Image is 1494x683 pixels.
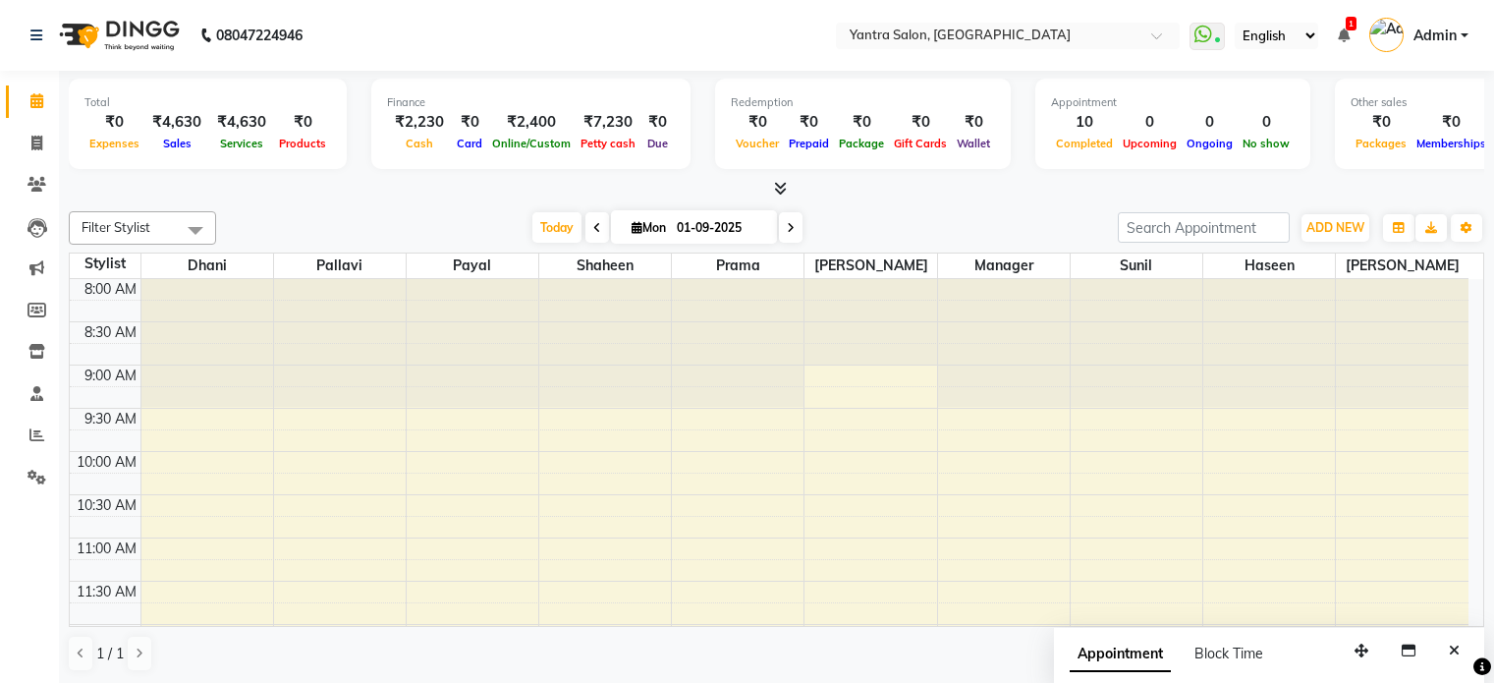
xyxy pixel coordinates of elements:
span: Filter Stylist [82,219,150,235]
div: 9:30 AM [81,409,140,429]
div: ₹0 [274,111,331,134]
span: Products [274,137,331,150]
div: ₹0 [1411,111,1491,134]
span: Package [834,137,889,150]
span: Dhani [141,254,273,278]
span: Online/Custom [487,137,576,150]
span: Gift Cards [889,137,952,150]
div: 8:30 AM [81,322,140,343]
b: 08047224946 [216,8,303,63]
div: ₹4,630 [144,111,209,134]
span: Sunil [1071,254,1202,278]
div: 11:30 AM [73,582,140,602]
span: Admin [1413,26,1457,46]
span: No show [1238,137,1295,150]
div: 0 [1238,111,1295,134]
span: Mon [627,220,671,235]
span: Prepaid [784,137,834,150]
span: Appointment [1070,637,1171,672]
span: Due [642,137,673,150]
span: Manager [938,254,1070,278]
div: 11:00 AM [73,539,140,559]
span: Block Time [1194,645,1263,662]
input: 2025-09-01 [671,213,769,243]
span: Cash [401,137,438,150]
img: logo [50,8,185,63]
span: 1 [1346,17,1356,30]
span: Haseen [1203,254,1335,278]
div: 10:00 AM [73,452,140,473]
div: ₹0 [1351,111,1411,134]
span: Sales [158,137,196,150]
div: ₹0 [834,111,889,134]
div: ₹7,230 [576,111,640,134]
div: 8:00 AM [81,279,140,300]
span: Services [215,137,268,150]
span: Prama [672,254,803,278]
div: ₹0 [952,111,995,134]
span: Card [452,137,487,150]
div: ₹4,630 [209,111,274,134]
span: Expenses [84,137,144,150]
span: Memberships [1411,137,1491,150]
span: Completed [1051,137,1118,150]
div: Total [84,94,331,111]
span: Ongoing [1182,137,1238,150]
span: Pallavi [274,254,406,278]
span: Voucher [731,137,784,150]
div: 9:00 AM [81,366,140,386]
div: 0 [1118,111,1182,134]
img: Admin [1369,18,1404,52]
div: ₹0 [889,111,952,134]
span: Wallet [952,137,995,150]
input: Search Appointment [1118,212,1290,243]
span: ADD NEW [1306,220,1364,235]
div: ₹0 [84,111,144,134]
span: Today [532,212,581,243]
span: Packages [1351,137,1411,150]
button: ADD NEW [1301,214,1369,242]
span: Shaheen [539,254,671,278]
span: 1 / 1 [96,644,124,664]
div: ₹2,400 [487,111,576,134]
div: Finance [387,94,675,111]
span: [PERSON_NAME] [804,254,936,278]
span: [PERSON_NAME] [1336,254,1468,278]
div: 10 [1051,111,1118,134]
div: ₹0 [640,111,675,134]
div: ₹0 [784,111,834,134]
div: 12:00 PM [74,625,140,646]
div: ₹2,230 [387,111,452,134]
div: ₹0 [452,111,487,134]
div: 10:30 AM [73,495,140,516]
div: Redemption [731,94,995,111]
div: 0 [1182,111,1238,134]
button: Close [1440,636,1468,666]
div: ₹0 [731,111,784,134]
div: Appointment [1051,94,1295,111]
div: Stylist [70,254,140,274]
a: 1 [1338,27,1350,44]
span: Payal [407,254,538,278]
span: Petty cash [576,137,640,150]
span: Upcoming [1118,137,1182,150]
